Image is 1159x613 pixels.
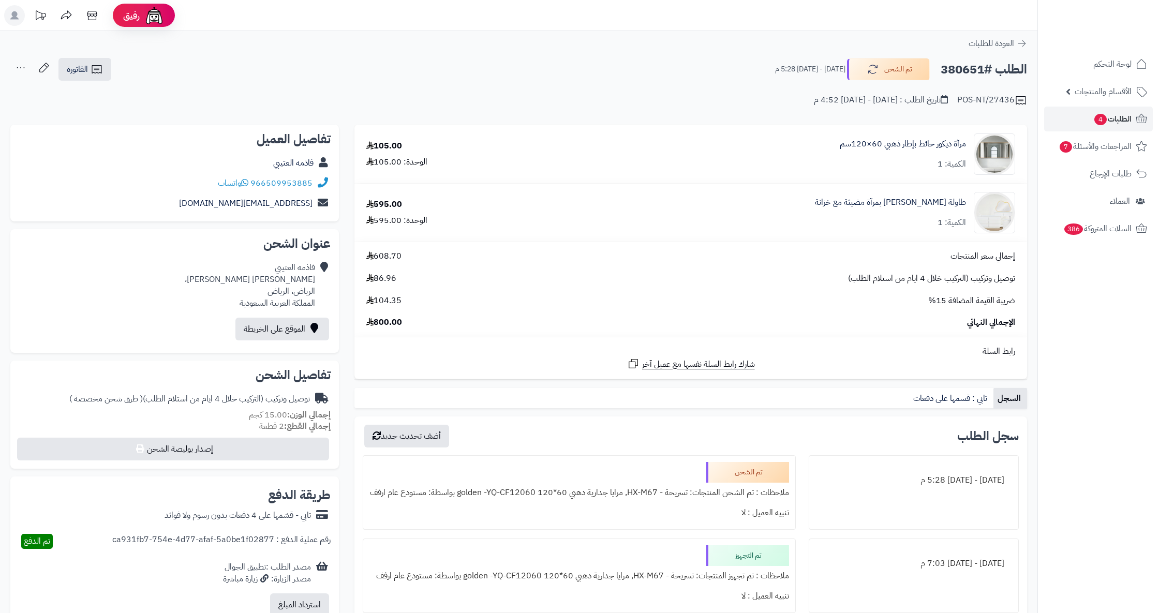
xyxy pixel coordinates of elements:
div: [DATE] - [DATE] 7:03 م [815,554,1012,574]
a: تابي : قسمها على دفعات [909,388,993,409]
a: شارك رابط السلة نفسها مع عميل آخر [627,357,755,370]
div: رقم عملية الدفع : ca931fb7-754e-4d77-afaf-5a0be1f02877 [112,534,331,549]
span: ( طرق شحن مخصصة ) [69,393,143,405]
div: مصدر الطلب :تطبيق الجوال [223,561,311,585]
h2: طريقة الدفع [268,489,331,501]
div: الوحدة: 105.00 [366,156,427,168]
span: 4 [1094,114,1107,126]
span: رفيق [123,9,140,22]
small: [DATE] - [DATE] 5:28 م [775,64,845,74]
img: logo-2.png [1089,23,1149,44]
span: توصيل وتركيب (التركيب خلال 4 ايام من استلام الطلب) [848,273,1015,285]
a: مرآة ديكور حائط بإطار ذهبي 60×120سم [840,138,966,150]
h2: الطلب #380651 [941,59,1027,80]
button: أضف تحديث جديد [364,425,449,447]
div: تم الشحن [706,462,789,483]
div: تنبيه العميل : لا [369,503,789,523]
span: 608.70 [366,250,402,262]
a: السلات المتروكة386 [1044,216,1153,241]
small: 2 قطعة [259,420,331,432]
a: طلبات الإرجاع [1044,161,1153,186]
span: العملاء [1110,194,1130,208]
div: فاذمه العتيبي [PERSON_NAME] [PERSON_NAME]، الرياض، الرياض المملكة العربية السعودية [185,262,315,309]
span: الفاتورة [67,63,88,76]
span: 386 [1064,223,1083,235]
a: واتساب [218,177,248,189]
span: الإجمالي النهائي [967,317,1015,328]
a: الطلبات4 [1044,107,1153,131]
div: الكمية: 1 [938,158,966,170]
a: المراجعات والأسئلة7 [1044,134,1153,159]
div: تابي - قسّمها على 4 دفعات بدون رسوم ولا فوائد [165,510,311,521]
span: شارك رابط السلة نفسها مع عميل آخر [642,358,755,370]
div: POS-NT/27436 [957,94,1027,107]
h2: تفاصيل العميل [19,133,331,145]
img: 1753514452-1-90x90.jpg [974,192,1015,233]
div: ملاحظات : تم تجهيز المنتجات: تسريحة - HX-M67, مرايا جدارية دهبي 60*120 golden -YQ-CF12060 بواسطة:... [369,566,789,586]
span: تم الدفع [24,535,50,547]
a: فاذمه العتيبي [273,157,314,169]
h3: سجل الطلب [957,430,1019,442]
button: إصدار بوليصة الشحن [17,438,329,460]
span: 800.00 [366,317,402,328]
div: مصدر الزيارة: زيارة مباشرة [223,573,311,585]
span: السلات المتروكة [1063,221,1132,236]
button: تم الشحن [847,58,930,80]
strong: إجمالي القطع: [284,420,331,432]
div: [DATE] - [DATE] 5:28 م [815,470,1012,490]
span: الأقسام والمنتجات [1075,84,1132,99]
div: الوحدة: 595.00 [366,215,427,227]
img: ai-face.png [144,5,165,26]
div: ملاحظات : تم الشحن المنتجات: تسريحة - HX-M67, مرايا جدارية دهبي 60*120 golden -YQ-CF12060 بواسطة:... [369,483,789,503]
a: السجل [993,388,1027,409]
span: ضريبة القيمة المضافة 15% [928,295,1015,307]
span: المراجعات والأسئلة [1059,139,1132,154]
img: 1753181159-1-90x90.jpg [974,133,1015,175]
span: إجمالي سعر المنتجات [950,250,1015,262]
span: 7 [1060,141,1073,153]
div: 105.00 [366,140,402,152]
span: لوحة التحكم [1093,57,1132,71]
a: الموقع على الخريطة [235,318,329,340]
a: العملاء [1044,189,1153,214]
span: العودة للطلبات [969,37,1014,50]
span: 104.35 [366,295,402,307]
a: تحديثات المنصة [27,5,53,28]
span: طلبات الإرجاع [1090,167,1132,181]
span: الطلبات [1093,112,1132,126]
div: رابط السلة [359,346,1023,357]
span: 86.96 [366,273,396,285]
a: العودة للطلبات [969,37,1027,50]
div: تم التجهيز [706,545,789,566]
div: تنبيه العميل : لا [369,586,789,606]
div: الكمية: 1 [938,217,966,229]
h2: تفاصيل الشحن [19,369,331,381]
small: 15.00 كجم [249,409,331,421]
strong: إجمالي الوزن: [287,409,331,421]
a: 966509953885 [250,177,313,189]
a: الفاتورة [58,58,111,81]
a: لوحة التحكم [1044,52,1153,77]
a: [EMAIL_ADDRESS][DOMAIN_NAME] [179,197,313,210]
div: توصيل وتركيب (التركيب خلال 4 ايام من استلام الطلب) [69,393,310,405]
div: تاريخ الطلب : [DATE] - [DATE] 4:52 م [814,94,948,106]
a: طاولة [PERSON_NAME] بمرآة مضيئة مع خزانة [815,197,966,208]
div: 595.00 [366,199,402,211]
h2: عنوان الشحن [19,237,331,250]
